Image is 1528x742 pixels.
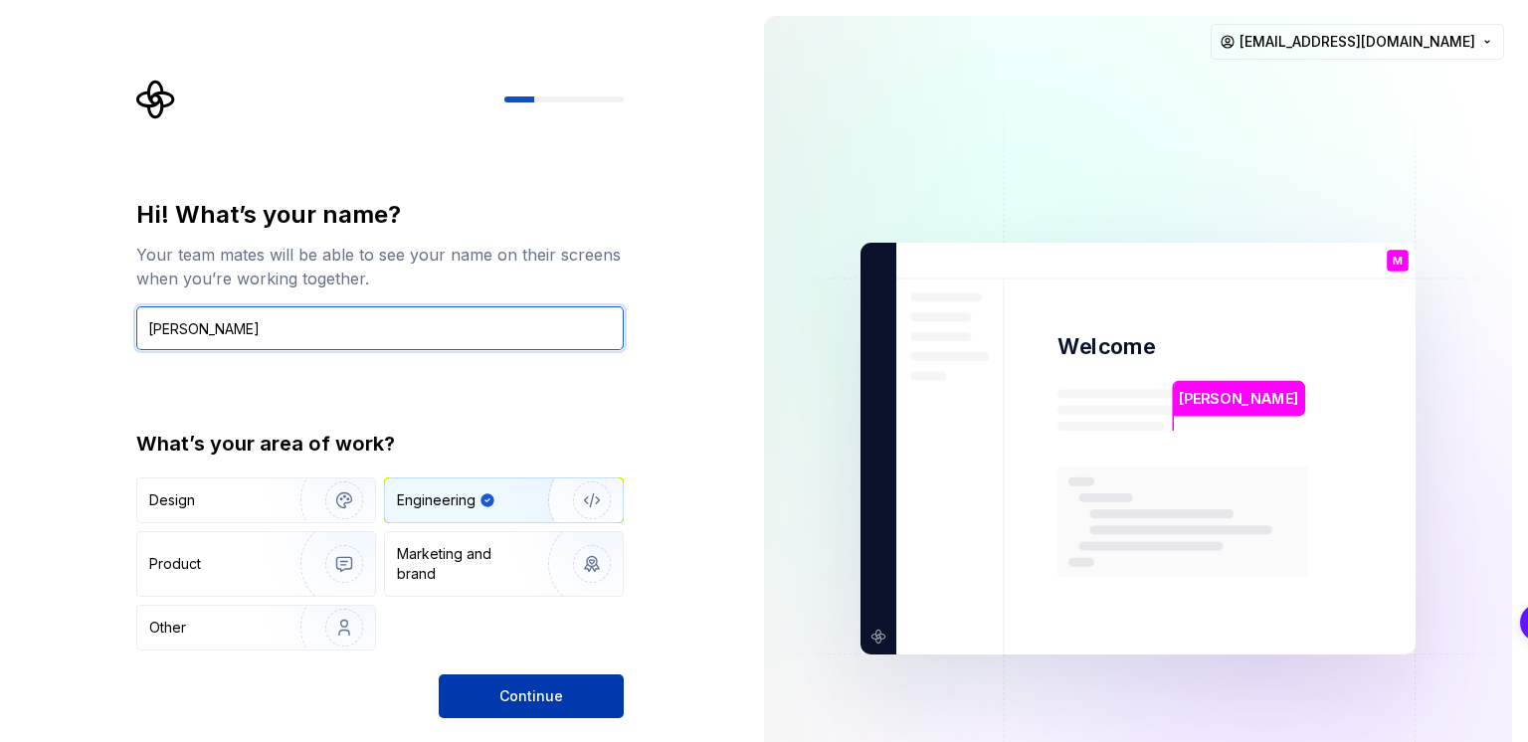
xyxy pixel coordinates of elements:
p: Welcome [1057,332,1155,361]
div: Hi! What’s your name? [136,199,624,231]
div: What’s your area of work? [136,430,624,458]
span: Continue [499,686,563,706]
div: Marketing and brand [397,544,531,584]
div: Your team mates will be able to see your name on their screens when you’re working together. [136,243,624,290]
div: Other [149,618,186,638]
div: Design [149,490,195,510]
span: [EMAIL_ADDRESS][DOMAIN_NAME] [1240,32,1475,52]
p: M [1393,256,1403,267]
button: [EMAIL_ADDRESS][DOMAIN_NAME] [1211,24,1504,60]
svg: Supernova Logo [136,80,176,119]
div: Product [149,554,201,574]
div: Engineering [397,490,476,510]
button: Continue [439,674,624,718]
p: [PERSON_NAME] [1179,388,1298,410]
input: Han Solo [136,306,624,350]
